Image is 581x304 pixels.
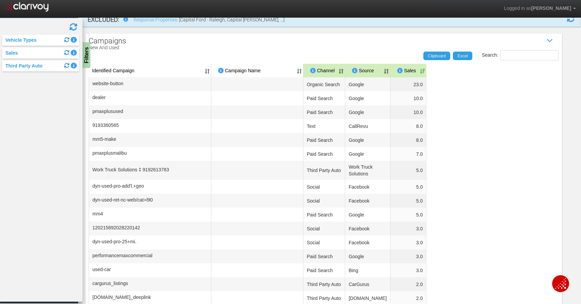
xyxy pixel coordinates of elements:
[390,208,426,222] td: 5.0
[134,17,177,22] a: Response Properties
[390,194,426,208] td: 5.0
[303,64,345,77] th: Channel: activate to sort column ascending
[545,36,555,46] i: Show / Hide Data Table
[345,235,390,249] td: Facebook
[89,45,126,50] p: New and Used
[345,147,390,161] td: Google
[92,238,137,245] span: dyn-used-pro-25+mi.
[390,180,426,194] td: 5.0
[303,249,345,263] td: Paid Search
[89,64,211,77] th: Identified Campaign: activate to sort column ascending
[92,80,123,87] span: website-button
[92,108,123,115] span: pmaxplusused
[390,77,426,91] td: 23.0
[423,52,450,60] a: Clipboard
[504,5,531,11] span: Logged in as
[345,208,390,222] td: Google
[453,52,472,60] a: Excel
[303,263,345,277] td: Paid Search
[303,235,345,249] td: Social
[92,136,116,142] span: mm5-make
[390,222,426,235] td: 3.0
[92,150,127,156] span: pmaxplusmalibu
[177,17,284,22] span: : [Capital Ford - Raleigh, Capital [PERSON_NAME], ...]
[345,222,390,235] td: Facebook
[92,252,153,259] span: performancemaxcommercial
[390,64,426,77] th: Sales: activate to sort column ascending
[499,0,581,17] a: Logged in as[PERSON_NAME]
[390,263,426,277] td: 3.0
[92,210,103,217] span: mm4
[390,235,426,249] td: 3.0
[345,263,390,277] td: Bing
[345,77,390,91] td: Google
[345,105,390,119] td: Google
[390,91,426,105] td: 10.0
[88,16,119,23] strong: EXCLUDED:
[89,37,126,45] span: Campaigns
[92,224,140,231] span: 120215892028220142
[211,64,303,77] th: Campaign Name: activate to sort column ascending
[428,54,446,58] span: Clipboard
[303,161,345,180] td: Third Party Auto
[303,91,345,105] td: Paid Search
[482,50,559,60] label: Search:
[303,133,345,147] td: Paid Search
[390,133,426,147] td: 8.0
[345,277,390,291] td: CarGurus
[531,5,571,11] span: [PERSON_NAME]
[92,280,128,287] span: cargurus_listings
[303,105,345,119] td: Paid Search
[303,194,345,208] td: Social
[345,180,390,194] td: Facebook
[303,208,345,222] td: Paid Search
[390,119,426,133] td: 8.0
[82,42,90,68] div: Filters
[92,122,119,129] span: 9193360565
[303,277,345,291] td: Third Party Auto
[345,91,390,105] td: Google
[92,94,106,101] span: dealer
[92,196,153,203] span: dyn-used-ret-nc-web/cat+l90
[345,64,390,77] th: Source: activate to sort column ascending
[390,147,426,161] td: 7.0
[390,161,426,180] td: 5.0
[303,119,345,133] td: Text
[390,105,426,119] td: 10.0
[500,50,559,60] input: Search:
[345,194,390,208] td: Facebook
[390,249,426,263] td: 3.0
[390,277,426,291] td: 2.0
[92,294,151,301] span: cars.com_deeplink
[303,77,345,91] td: Organic Search
[92,183,144,189] span: dyn-used-pro-add
[92,266,111,273] span: used-car
[92,166,169,173] span: Work Truck Solutions ‡ 9192613783
[303,222,345,235] td: Social
[345,161,390,180] td: Work Truck Solutions
[345,133,390,147] td: Google
[345,249,390,263] td: Google
[303,180,345,194] td: Social
[345,119,390,133] td: CallRevu
[303,147,345,161] td: Paid Search
[458,54,468,58] span: Excel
